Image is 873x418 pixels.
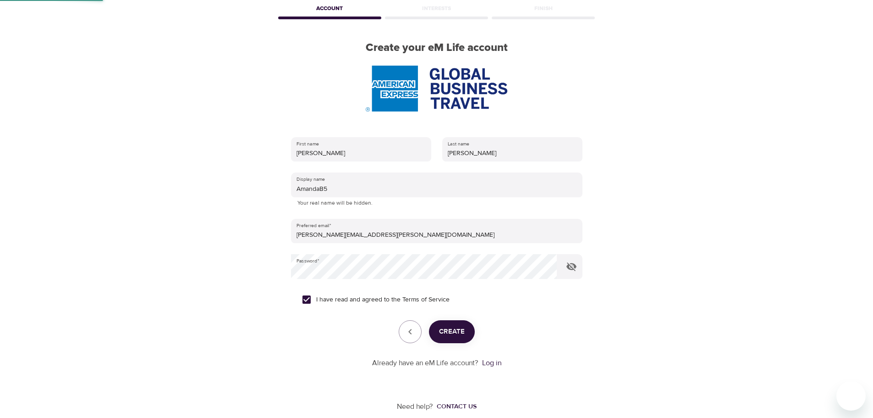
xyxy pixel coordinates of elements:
img: AmEx%20GBT%20logo.png [366,66,507,111]
p: Your real name will be hidden. [297,199,576,208]
div: Contact us [437,402,477,411]
iframe: Button to launch messaging window [836,381,866,411]
a: Contact us [433,402,477,411]
button: Create [429,320,475,343]
span: I have read and agreed to the [316,295,450,305]
p: Need help? [397,401,433,412]
a: Log in [482,358,501,368]
h2: Create your eM Life account [276,41,597,55]
span: Create [439,326,465,338]
a: Terms of Service [402,295,450,305]
p: Already have an eM Life account? [372,358,478,368]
